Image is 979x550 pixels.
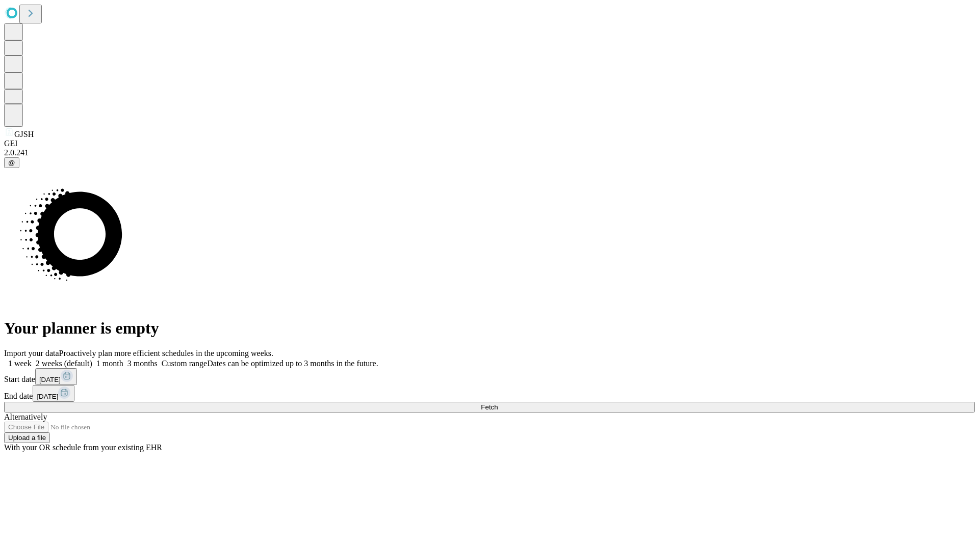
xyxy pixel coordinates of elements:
div: GEI [4,139,975,148]
span: 3 months [127,359,158,368]
span: GJSH [14,130,34,139]
span: Alternatively [4,413,47,421]
span: [DATE] [39,376,61,383]
div: 2.0.241 [4,148,975,157]
button: @ [4,157,19,168]
div: End date [4,385,975,402]
h1: Your planner is empty [4,319,975,338]
span: Custom range [162,359,207,368]
span: Proactively plan more efficient schedules in the upcoming weeks. [59,349,273,358]
button: Upload a file [4,432,50,443]
button: [DATE] [35,368,77,385]
div: Start date [4,368,975,385]
span: With your OR schedule from your existing EHR [4,443,162,452]
span: [DATE] [37,393,58,400]
span: @ [8,159,15,167]
span: 1 week [8,359,32,368]
span: 2 weeks (default) [36,359,92,368]
span: Import your data [4,349,59,358]
button: Fetch [4,402,975,413]
button: [DATE] [33,385,74,402]
span: Fetch [481,403,498,411]
span: 1 month [96,359,123,368]
span: Dates can be optimized up to 3 months in the future. [207,359,378,368]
